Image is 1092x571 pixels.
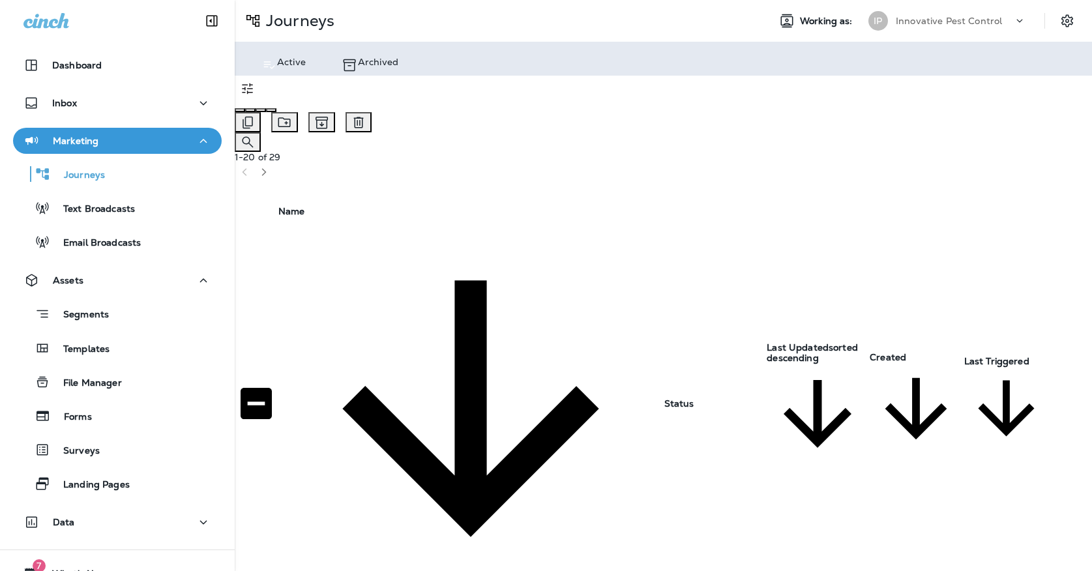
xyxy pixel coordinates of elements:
span: Created [870,351,963,414]
span: Status [664,398,694,409]
span: sorted descending [767,342,858,364]
button: Templates [13,334,222,362]
button: Archive [308,112,335,132]
p: Templates [50,344,110,356]
button: Duplicate [235,112,261,132]
span: Last Updatedsorted descending [767,342,868,418]
span: Working as: [800,16,855,27]
p: Inbox [52,98,77,108]
p: Data [53,517,75,527]
p: Marketing [53,136,98,146]
p: Surveys [50,445,100,458]
button: Text Broadcasts [13,194,222,222]
button: Dashboard [13,52,222,78]
p: Text Broadcasts [50,203,135,216]
button: Landing Pages [13,470,222,497]
p: Active [277,57,306,67]
button: Move to folder [271,112,298,132]
p: Innovative Pest Control [896,16,1002,26]
button: Assets [13,267,222,293]
p: File Manager [50,377,122,390]
button: Delete [346,112,372,132]
button: Surveys [13,436,222,463]
button: File Manager [13,368,222,396]
p: Journeys [261,11,334,31]
button: Marketing [13,128,222,154]
button: Data [13,509,222,535]
span: Name [278,205,305,217]
span: Last Triggered [964,355,1029,367]
p: Landing Pages [50,479,130,491]
p: Segments [50,309,109,322]
span: Created [870,351,906,363]
button: Forms [13,402,222,430]
p: Forms [51,411,92,424]
p: Archived [358,57,398,67]
span: Last Triggered [964,355,1049,413]
button: Collapse Sidebar [194,8,230,34]
p: New [235,195,1092,205]
button: Email Broadcasts [13,228,222,256]
div: 1 - 20 of 29 [235,152,1089,162]
p: Assets [53,275,83,285]
p: Dashboard [52,60,102,70]
button: Search Journeys [235,132,261,152]
button: Segments [13,300,222,328]
span: Last Updated [767,342,829,353]
p: Journeys [51,169,105,182]
button: Filters [235,76,261,102]
button: Journeys [13,160,222,188]
button: Inbox [13,90,222,116]
p: Email Broadcasts [50,237,141,250]
div: IP [868,11,888,31]
span: Name [278,205,663,413]
button: Settings [1055,9,1079,33]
